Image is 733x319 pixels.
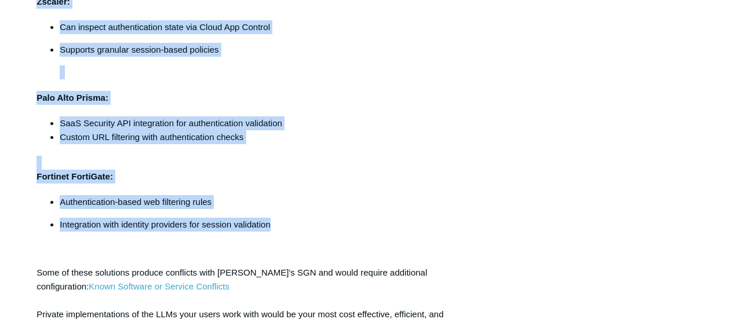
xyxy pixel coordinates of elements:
[60,195,460,209] li: Authentication-based web filtering rules
[60,20,460,34] li: Can inspect authentication state via Cloud App Control
[60,116,460,130] li: SaaS Security API integration for authentication validation
[89,281,229,291] a: Known Software or Service Conflicts
[60,218,460,232] p: Integration with identity providers for session validation
[37,171,113,181] strong: Fortinet FortiGate:
[60,130,460,144] li: Custom URL filtering with authentication checks
[60,43,460,57] p: Supports granular session-based policies
[37,93,108,102] strong: Palo Alto Prisma:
